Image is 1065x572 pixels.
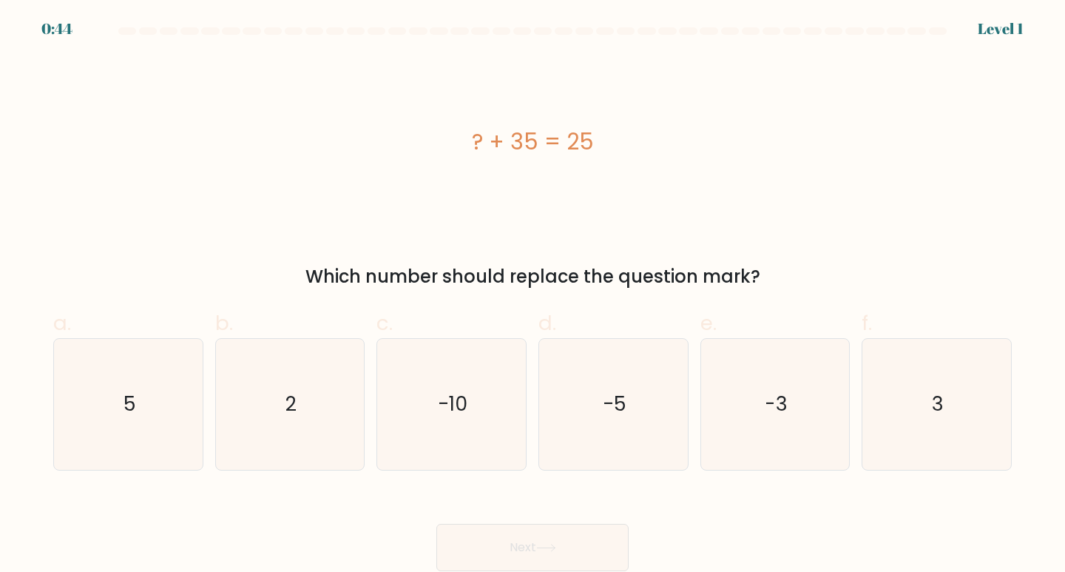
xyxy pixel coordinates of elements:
[62,263,1003,290] div: Which number should replace the question mark?
[124,390,136,417] text: 5
[436,524,629,571] button: Next
[215,309,233,337] span: b.
[932,390,944,417] text: 3
[538,309,556,337] span: d.
[53,125,1012,158] div: ? + 35 = 25
[603,390,626,417] text: -5
[376,309,393,337] span: c.
[53,309,71,337] span: a.
[438,390,467,417] text: -10
[978,18,1024,40] div: Level 1
[285,390,297,417] text: 2
[41,18,72,40] div: 0:44
[700,309,717,337] span: e.
[765,390,788,417] text: -3
[862,309,872,337] span: f.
